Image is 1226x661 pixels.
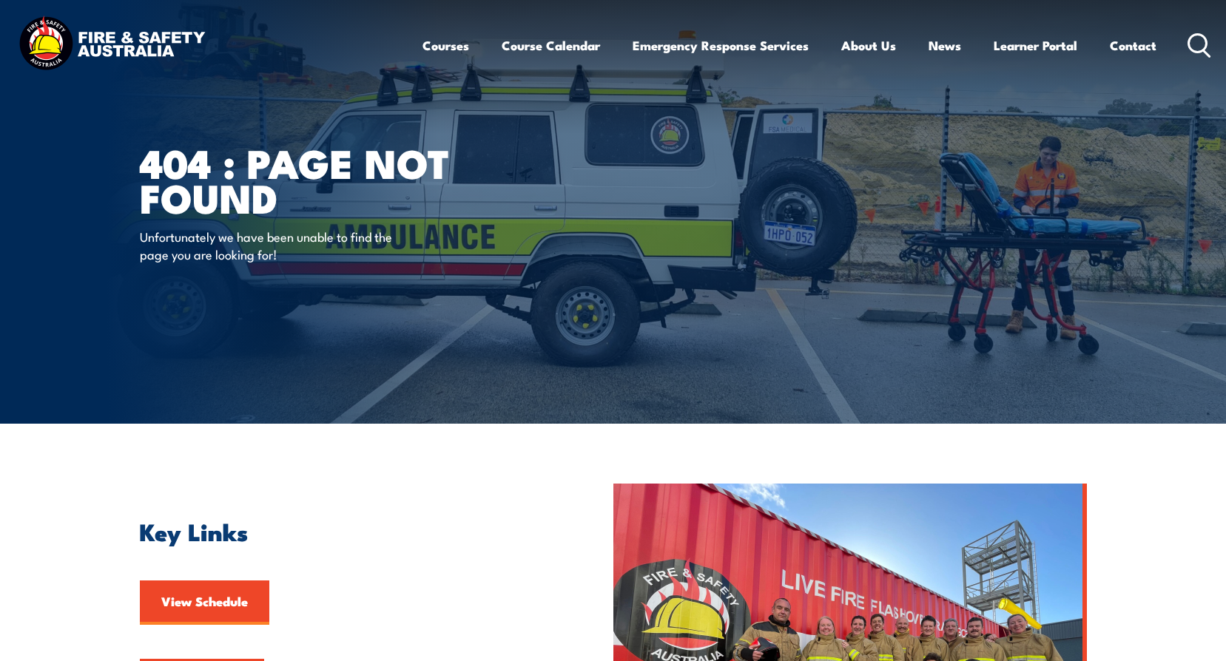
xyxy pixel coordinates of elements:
a: Course Calendar [502,26,600,65]
a: Emergency Response Services [633,26,809,65]
h2: Key Links [140,521,545,541]
h1: 404 : Page Not Found [140,145,505,214]
a: About Us [841,26,896,65]
a: News [929,26,961,65]
a: Contact [1110,26,1156,65]
a: Learner Portal [994,26,1077,65]
a: Courses [422,26,469,65]
a: View Schedule [140,580,269,625]
p: Unfortunately we have been unable to find the page you are looking for! [140,228,410,262]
